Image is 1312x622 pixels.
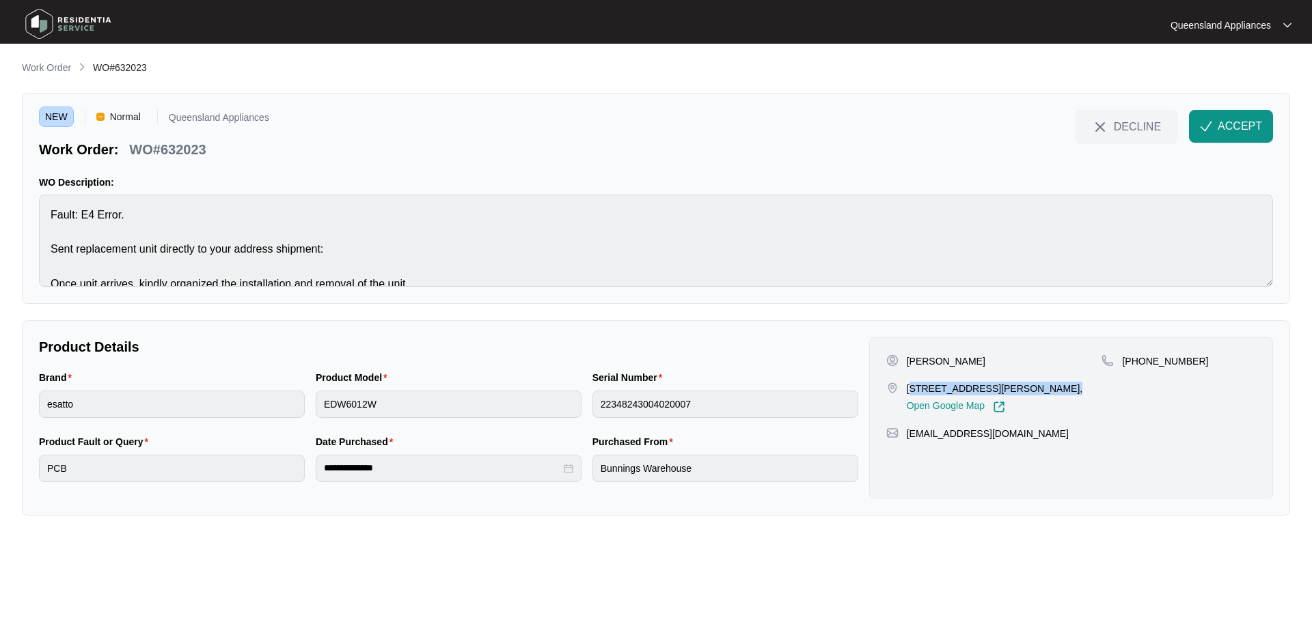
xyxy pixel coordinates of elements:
img: map-pin [1102,354,1114,367]
img: close-Icon [1092,119,1108,135]
a: Work Order [19,61,74,76]
label: Brand [39,371,77,384]
a: Open Google Map [907,401,1005,413]
p: [EMAIL_ADDRESS][DOMAIN_NAME] [907,427,1069,440]
span: NEW [39,107,74,127]
p: Work Order: [39,140,118,159]
input: Brand [39,391,305,418]
label: Product Model [316,371,393,384]
img: Link-External [993,401,1005,413]
label: Product Fault or Query [39,435,154,449]
span: WO#632023 [93,62,147,73]
button: check-IconACCEPT [1189,110,1273,143]
label: Serial Number [592,371,668,384]
input: Product Fault or Query [39,455,305,482]
span: DECLINE [1114,119,1161,134]
img: chevron-right [77,61,87,72]
img: Vercel Logo [96,113,105,121]
span: Normal [105,107,146,127]
img: residentia service logo [20,3,116,44]
p: [STREET_ADDRESS][PERSON_NAME], [907,382,1083,395]
input: Serial Number [592,391,858,418]
img: map-pin [886,382,899,394]
button: close-IconDECLINE [1075,110,1178,143]
p: Queensland Appliances [1171,18,1271,32]
input: Purchased From [592,455,858,482]
img: map-pin [886,427,899,439]
input: Product Model [316,391,582,418]
img: dropdown arrow [1283,22,1291,29]
span: ACCEPT [1218,118,1262,135]
img: check-Icon [1200,120,1212,132]
img: user-pin [886,354,899,367]
input: Date Purchased [324,461,561,475]
p: WO Description: [39,175,1273,189]
label: Purchased From [592,435,679,449]
p: Product Details [39,337,858,356]
p: Queensland Appliances [169,113,269,127]
p: WO#632023 [129,140,206,159]
textarea: Fault: E4 Error. Sent replacement unit directly to your address shipment: Once unit arrives, kind... [39,195,1273,287]
label: Date Purchased [316,435,398,449]
p: Work Order [22,61,71,74]
p: [PHONE_NUMBER] [1122,354,1208,368]
p: [PERSON_NAME] [907,354,985,368]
